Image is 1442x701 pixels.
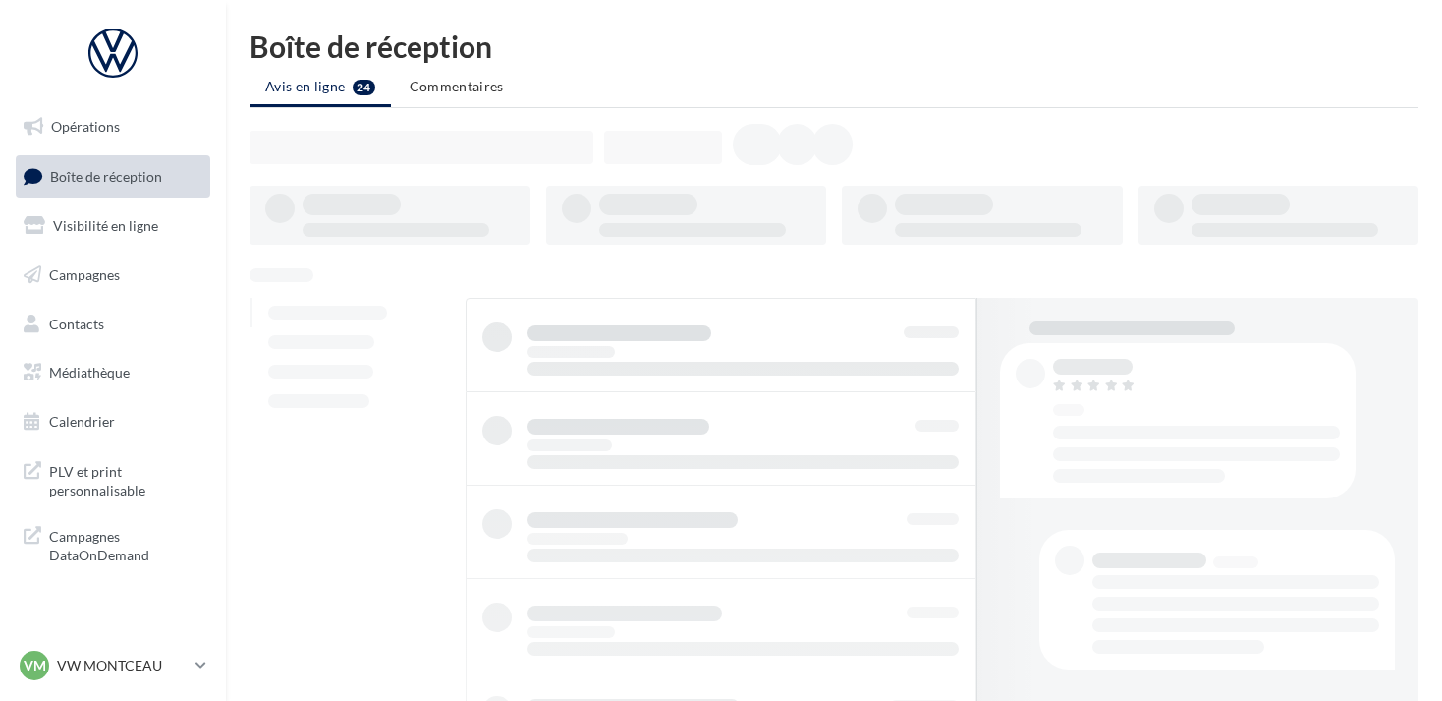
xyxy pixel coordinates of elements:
[50,167,162,184] span: Boîte de réception
[16,647,210,684] a: VM VW MONTCEAU
[49,364,130,380] span: Médiathèque
[51,118,120,135] span: Opérations
[12,106,214,147] a: Opérations
[24,656,46,675] span: VM
[57,656,188,675] p: VW MONTCEAU
[12,401,214,442] a: Calendrier
[12,304,214,345] a: Contacts
[49,458,202,500] span: PLV et print personnalisable
[410,78,504,94] span: Commentaires
[12,155,214,198] a: Boîte de réception
[12,515,214,573] a: Campagnes DataOnDemand
[49,266,120,283] span: Campagnes
[12,205,214,247] a: Visibilité en ligne
[12,352,214,393] a: Médiathèque
[250,31,1418,61] div: Boîte de réception
[49,315,104,331] span: Contacts
[12,255,214,296] a: Campagnes
[12,450,214,508] a: PLV et print personnalisable
[53,217,158,234] span: Visibilité en ligne
[49,413,115,430] span: Calendrier
[49,523,202,565] span: Campagnes DataOnDemand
